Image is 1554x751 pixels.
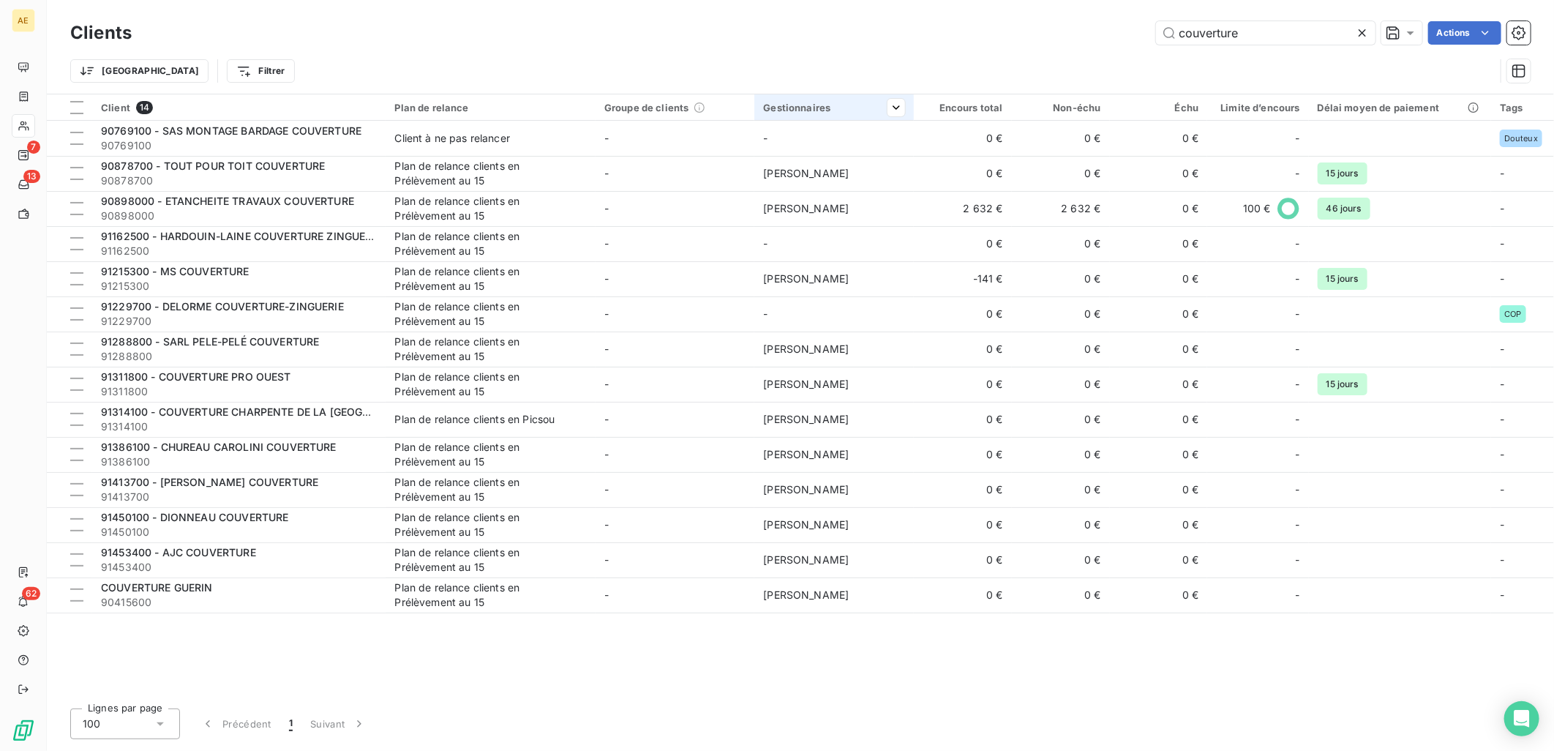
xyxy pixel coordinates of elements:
div: Délai moyen de paiement [1318,102,1482,113]
span: 15 jours [1318,268,1367,290]
td: 0 € [914,367,1012,402]
td: 0 € [914,507,1012,542]
span: - [604,413,609,425]
span: - [1296,412,1300,427]
td: 2 632 € [1012,191,1110,226]
td: 0 € [1012,332,1110,367]
td: 0 € [1110,226,1208,261]
span: - [1296,588,1300,602]
div: Plan de relance clients en Prélèvement au 15 [394,545,577,575]
span: - [763,237,767,250]
span: [PERSON_NAME] [763,518,849,531]
span: - [763,307,767,320]
span: 62 [22,587,40,600]
span: 91413700 [101,490,377,504]
button: Filtrer [227,59,294,83]
span: 15 jours [1318,373,1367,395]
span: [PERSON_NAME] [763,343,849,355]
span: 91288800 - SARL PELE-PELÉ COUVERTURE [101,335,319,348]
span: [PERSON_NAME] [763,167,849,179]
span: Groupe de clients [604,102,689,113]
span: - [1296,342,1300,356]
div: Plan de relance clients en Prélèvement au 15 [394,475,577,504]
input: Rechercher [1156,21,1375,45]
div: Plan de relance clients en Prélèvement au 15 [394,264,577,294]
span: - [604,589,609,601]
span: 90878700 - TOUT POUR TOIT COUVERTURE [101,160,325,172]
div: Encours total [923,102,1003,113]
span: - [604,202,609,214]
span: - [604,553,609,566]
span: 91311800 [101,384,377,399]
td: 0 € [1012,437,1110,472]
div: Plan de relance clients en Prélèvement au 15 [394,510,577,539]
td: 0 € [1110,261,1208,296]
span: - [1500,448,1504,460]
td: 0 € [1110,367,1208,402]
span: 91229700 [101,314,377,329]
div: Plan de relance clients en Prélèvement au 15 [394,194,577,223]
div: Plan de relance clients en Prélèvement au 15 [394,440,577,469]
td: 0 € [1012,296,1110,332]
span: - [1296,272,1300,286]
span: Douteux [1504,134,1538,143]
td: 0 € [1012,578,1110,613]
span: [PERSON_NAME] [763,448,849,460]
span: 91450100 - DIONNEAU COUVERTURE [101,511,289,523]
span: [PERSON_NAME] [763,589,849,601]
div: Client à ne pas relancer [394,131,510,146]
span: 100 € [1243,201,1271,216]
span: - [604,378,609,390]
div: Plan de relance clients en Prélèvement au 15 [394,299,577,329]
div: Plan de relance clients en Prélèvement au 15 [394,580,577,610]
span: 14 [136,101,153,114]
span: 91386100 [101,455,377,469]
td: 0 € [1012,226,1110,261]
span: 91450100 [101,525,377,539]
td: 2 632 € [914,191,1012,226]
td: 0 € [1012,261,1110,296]
button: 1 [280,709,301,739]
span: - [1500,413,1504,425]
span: Client [101,102,130,113]
td: 0 € [1012,542,1110,578]
button: Précédent [192,709,280,739]
td: 0 € [1110,437,1208,472]
span: 90769100 [101,138,377,153]
td: 0 € [1110,402,1208,437]
span: 91453400 - AJC COUVERTURE [101,546,256,558]
span: 91162500 - HARDOUIN-LAINE COUVERTURE ZINGUERIE CHARPENTE ET CONSTRUCTION BOIS [101,230,578,242]
span: 91288800 [101,349,377,364]
span: [PERSON_NAME] [763,483,849,496]
span: [PERSON_NAME] [763,272,849,285]
span: - [1296,307,1300,321]
span: - [604,343,609,355]
span: 15 jours [1318,162,1367,184]
div: Non-échu [1021,102,1101,113]
span: - [604,132,609,144]
div: Plan de relance [394,102,586,113]
td: 0 € [914,296,1012,332]
div: Plan de relance clients en Prélèvement au 15 [394,335,577,364]
span: COUVERTURE GUERIN [101,581,213,594]
div: Gestionnaires [763,102,904,113]
span: 90898000 [101,209,377,223]
span: - [1500,272,1504,285]
span: 91215300 - MS COUVERTURE [101,265,249,277]
td: 0 € [914,578,1012,613]
span: - [1296,236,1300,251]
td: -141 € [914,261,1012,296]
div: AE [12,9,35,32]
td: 0 € [914,472,1012,507]
span: - [1296,447,1300,462]
span: 91413700 - [PERSON_NAME] COUVERTURE [101,476,318,488]
td: 0 € [1012,402,1110,437]
span: 90878700 [101,173,377,188]
span: - [1296,166,1300,181]
div: Plan de relance clients en Prélèvement au 15 [394,159,577,188]
td: 0 € [914,332,1012,367]
td: 0 € [1110,191,1208,226]
span: [PERSON_NAME] [763,378,849,390]
h3: Clients [70,20,132,46]
td: 0 € [1110,507,1208,542]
